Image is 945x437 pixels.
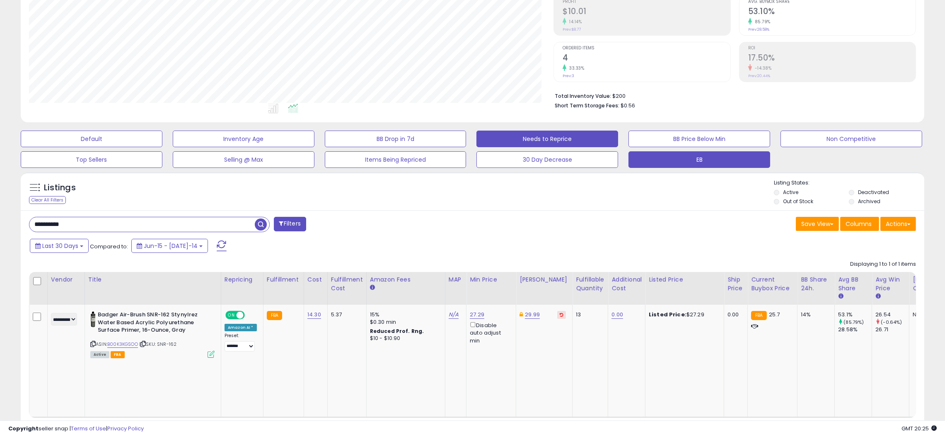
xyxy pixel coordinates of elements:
[875,311,909,318] div: 26.54
[748,7,916,18] h2: 53.10%
[649,275,720,284] div: Listed Price
[325,151,466,168] button: Items Being Repriced
[30,239,89,253] button: Last 30 Days
[173,131,314,147] button: Inventory Age
[563,7,730,18] h2: $10.01
[267,311,282,320] small: FBA
[29,196,66,204] div: Clear All Filters
[98,311,198,336] b: Badger Air-Brush SNR-162 Stynylrez Water Based Acrylic Polyurethane Surface Primer, 16-Ounce, Gray
[801,311,828,318] div: 14%
[226,312,237,319] span: ON
[649,311,718,318] div: $27.29
[846,220,872,228] span: Columns
[752,19,771,25] small: 85.79%
[88,275,218,284] div: Title
[267,275,300,284] div: Fulfillment
[628,131,770,147] button: BB Price Below Min
[751,275,794,293] div: Current Buybox Price
[44,182,76,194] h5: Listings
[649,311,686,318] b: Listed Price:
[144,242,198,250] span: Jun-15 - [DATE]-14
[107,425,144,432] a: Privacy Policy
[563,27,581,32] small: Prev: $8.77
[331,275,363,293] div: Fulfillment Cost
[173,151,314,168] button: Selling @ Max
[850,260,916,268] div: Displaying 1 to 1 of 1 items
[225,275,260,284] div: Repricing
[838,275,868,293] div: Avg BB Share
[449,311,459,319] a: N/A
[901,425,937,432] span: 2025-08-14 20:25 GMT
[111,351,125,358] span: FBA
[47,272,85,305] th: CSV column name: cust_attr_2_Vendor
[748,53,916,64] h2: 17.50%
[611,311,623,319] a: 0.00
[881,319,902,325] small: (-0.64%)
[90,311,96,328] img: 31EPLa+6yoL._SL40_.jpg
[727,275,744,293] div: Ship Price
[748,46,916,51] span: ROI
[748,27,769,32] small: Prev: 28.58%
[21,131,162,147] button: Default
[525,311,540,319] a: 29.99
[274,217,306,231] button: Filters
[769,311,780,318] span: 25.7
[51,275,81,284] div: Vendor
[370,311,439,318] div: 15%
[42,242,78,250] span: Last 30 Days
[71,425,106,432] a: Terms of Use
[875,326,909,333] div: 26.71
[774,179,924,187] p: Listing States:
[470,275,512,284] div: Min Price
[751,311,766,320] small: FBA
[880,217,916,231] button: Actions
[8,425,144,433] div: seller snap | |
[843,319,864,325] small: (85.79%)
[801,275,831,293] div: BB Share 24h.
[370,335,439,342] div: $10 - $10.90
[563,73,574,78] small: Prev: 3
[555,90,910,100] li: $200
[555,102,619,109] b: Short Term Storage Fees:
[476,151,618,168] button: 30 Day Decrease
[470,320,510,345] div: Disable auto adjust min
[370,275,442,284] div: Amazon Fees
[476,131,618,147] button: Needs to Reprice
[370,318,439,326] div: $0.30 min
[752,65,772,71] small: -14.38%
[781,131,922,147] button: Non Competitive
[225,324,257,331] div: Amazon AI *
[449,275,463,284] div: MAP
[90,351,109,358] span: All listings currently available for purchase on Amazon
[307,311,321,319] a: 14.30
[611,275,642,293] div: Additional Cost
[131,239,208,253] button: Jun-15 - [DATE]-14
[470,311,484,319] a: 27.29
[840,217,879,231] button: Columns
[858,198,880,205] label: Archived
[370,284,375,291] small: Amazon Fees.
[90,243,128,250] span: Compared to:
[875,275,906,293] div: Avg Win Price
[139,341,176,347] span: | SKU: SNR-162
[8,425,39,432] strong: Copyright
[838,311,872,318] div: 53.1%
[576,311,602,318] div: 13
[566,65,584,71] small: 33.33%
[628,151,770,168] button: EB
[838,326,872,333] div: 28.58%
[783,189,798,196] label: Active
[621,102,635,109] span: $0.56
[370,328,424,335] b: Reduced Prof. Rng.
[225,333,257,352] div: Preset:
[21,151,162,168] button: Top Sellers
[566,19,582,25] small: 14.14%
[555,92,611,100] b: Total Inventory Value:
[331,311,360,318] div: 5.37
[563,46,730,51] span: Ordered Items
[783,198,813,205] label: Out of Stock
[838,293,843,300] small: Avg BB Share.
[748,73,770,78] small: Prev: 20.44%
[520,275,569,284] div: [PERSON_NAME]
[563,53,730,64] h2: 4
